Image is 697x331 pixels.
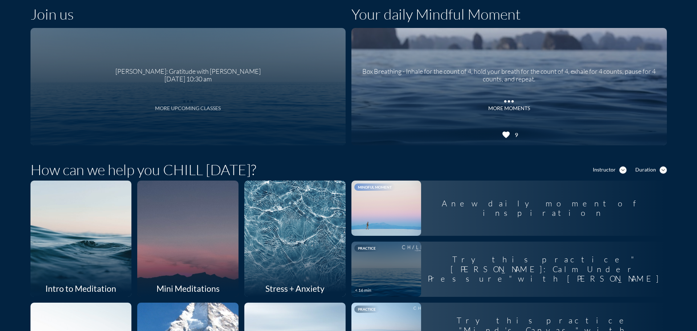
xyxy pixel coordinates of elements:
div: Intro to Meditation [30,280,132,297]
i: more_horiz [502,94,516,105]
div: Box Breathing - Inhale for the count of 4, hold your breath for the count of 4, exhale for 4 coun... [360,62,658,83]
div: < 16 min [355,288,371,293]
h1: How can we help you CHILL [DATE]? [30,161,256,178]
h1: Your daily Mindful Moment [351,5,521,23]
div: Mini Meditations [137,280,239,297]
span: Mindful Moment [358,185,392,189]
div: MORE MOMENTS [488,105,530,112]
div: 9 [512,131,518,138]
div: Duration [635,167,656,173]
div: Try this practice "[PERSON_NAME]: Calm Under Pressure" with [PERSON_NAME] [421,249,667,289]
div: A new daily moment of inspiration [421,193,667,224]
i: expand_more [619,166,627,174]
div: Stress + Anxiety [244,280,346,297]
i: expand_more [660,166,667,174]
span: Practice [358,246,376,250]
i: favorite [502,130,510,139]
div: More Upcoming Classes [155,105,221,112]
div: Instructor [593,167,616,173]
div: [PERSON_NAME]: Gratitude with [PERSON_NAME] [115,62,261,76]
i: more_horiz [181,94,195,105]
h1: Join us [30,5,74,23]
div: [DATE] 10:30 am [115,75,261,83]
span: Practice [358,307,376,311]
